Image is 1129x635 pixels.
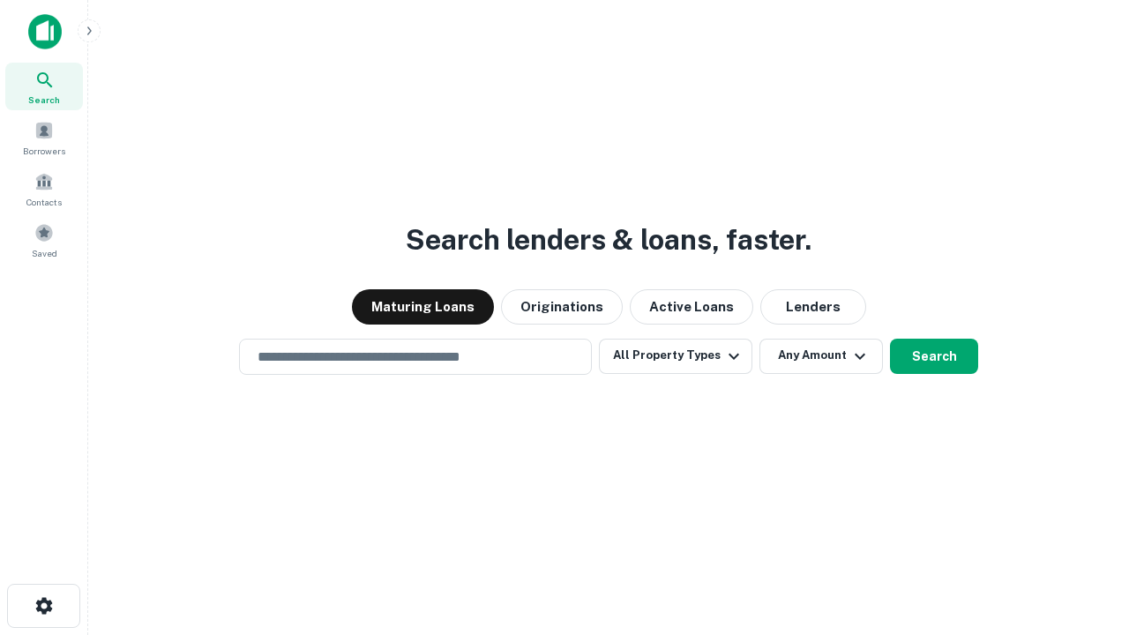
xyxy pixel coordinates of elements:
[760,289,866,325] button: Lenders
[759,339,883,374] button: Any Amount
[5,216,83,264] a: Saved
[352,289,494,325] button: Maturing Loans
[406,219,811,261] h3: Search lenders & loans, faster.
[5,165,83,213] a: Contacts
[1041,494,1129,579] iframe: Chat Widget
[501,289,623,325] button: Originations
[23,144,65,158] span: Borrowers
[5,63,83,110] a: Search
[5,114,83,161] a: Borrowers
[26,195,62,209] span: Contacts
[28,14,62,49] img: capitalize-icon.png
[599,339,752,374] button: All Property Types
[32,246,57,260] span: Saved
[28,93,60,107] span: Search
[630,289,753,325] button: Active Loans
[890,339,978,374] button: Search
